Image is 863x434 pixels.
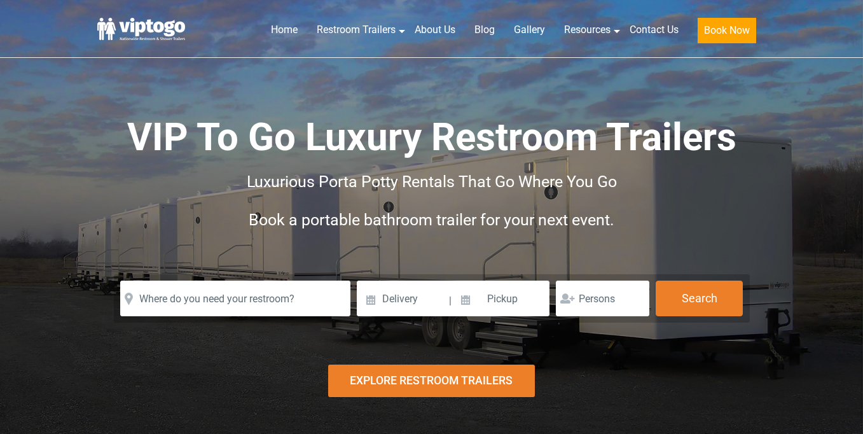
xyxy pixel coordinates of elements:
div: Explore Restroom Trailers [328,365,535,397]
span: VIP To Go Luxury Restroom Trailers [127,115,736,160]
input: Where do you need your restroom? [120,281,350,316]
span: Book a portable bathroom trailer for your next event. [249,211,614,229]
a: Gallery [504,16,555,44]
span: | [449,281,452,321]
button: Search [656,281,743,316]
a: Resources [555,16,620,44]
input: Persons [556,281,649,316]
input: Pickup [453,281,550,316]
a: Book Now [688,16,766,51]
a: Home [261,16,307,44]
a: Blog [465,16,504,44]
a: Contact Us [620,16,688,44]
span: Luxurious Porta Potty Rentals That Go Where You Go [247,172,617,191]
a: About Us [405,16,465,44]
a: Restroom Trailers [307,16,405,44]
input: Delivery [357,281,448,316]
button: Book Now [698,18,756,43]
